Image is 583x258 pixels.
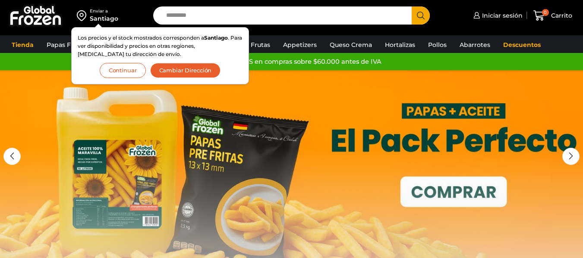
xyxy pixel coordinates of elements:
[78,34,243,59] p: Los precios y el stock mostrados corresponden a . Para ver disponibilidad y precios en otras regi...
[381,37,419,53] a: Hortalizas
[480,11,523,20] span: Iniciar sesión
[499,37,545,53] a: Descuentos
[471,7,523,24] a: Iniciar sesión
[412,6,430,25] button: Search button
[542,9,549,16] span: 0
[549,11,572,20] span: Carrito
[90,8,118,14] div: Enviar a
[90,14,118,23] div: Santiago
[77,8,90,23] img: address-field-icon.svg
[531,6,574,26] a: 0 Carrito
[42,37,88,53] a: Papas Fritas
[100,63,146,78] button: Continuar
[424,37,451,53] a: Pollos
[325,37,376,53] a: Queso Crema
[279,37,321,53] a: Appetizers
[150,63,221,78] button: Cambiar Dirección
[455,37,495,53] a: Abarrotes
[7,37,38,53] a: Tienda
[204,34,228,41] strong: Santiago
